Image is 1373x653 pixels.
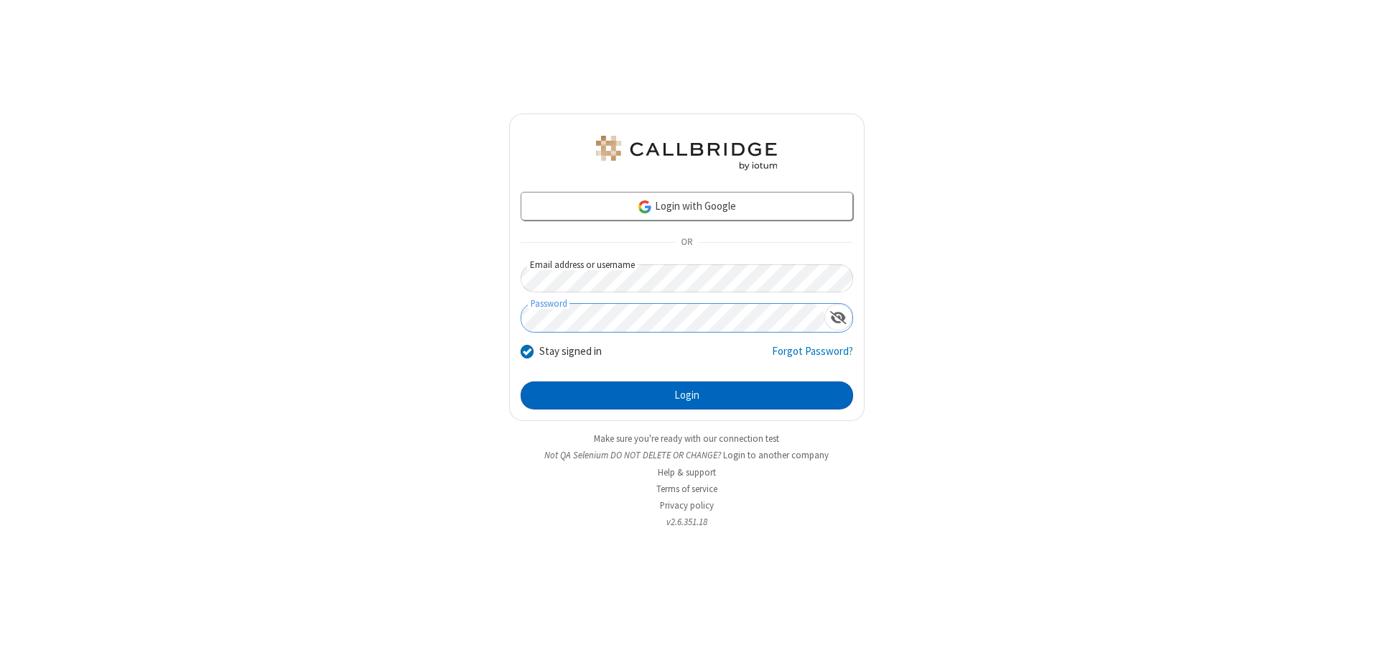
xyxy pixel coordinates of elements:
a: Privacy policy [660,499,714,511]
img: google-icon.png [637,199,653,215]
a: Login with Google [521,192,853,221]
input: Password [521,304,824,332]
a: Make sure you're ready with our connection test [594,432,779,445]
img: QA Selenium DO NOT DELETE OR CHANGE [593,136,780,170]
div: Show password [824,304,852,330]
span: OR [675,233,698,253]
button: Login [521,381,853,410]
input: Email address or username [521,264,853,292]
li: Not QA Selenium DO NOT DELETE OR CHANGE? [509,448,865,462]
a: Terms of service [656,483,717,495]
label: Stay signed in [539,343,602,360]
a: Forgot Password? [772,343,853,371]
a: Help & support [658,466,716,478]
button: Login to another company [723,448,829,462]
li: v2.6.351.18 [509,515,865,529]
